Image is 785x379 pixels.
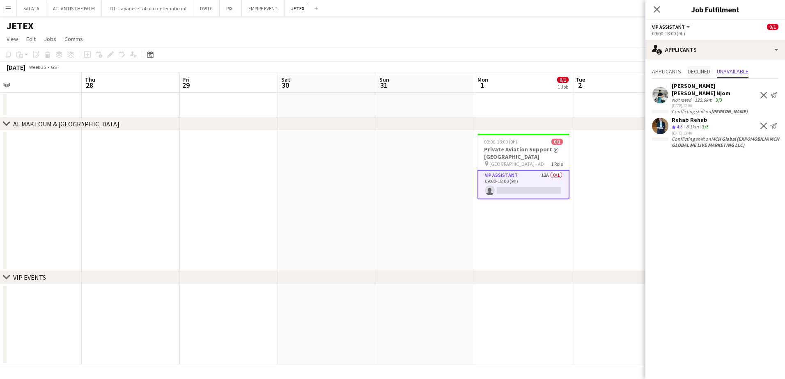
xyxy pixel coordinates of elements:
span: 1 Role [551,161,563,167]
span: Unavailable [717,68,748,74]
div: Applicants [645,40,785,59]
span: Week 35 [27,64,48,70]
span: 29 [182,80,190,90]
button: PIXL [220,0,242,16]
span: Tue [576,76,585,83]
div: Not rated [672,97,693,103]
span: Applicants [652,68,681,74]
b: [PERSON_NAME] [711,108,748,114]
app-skills-label: 3/3 [716,97,722,103]
span: 09:00-18:00 (9h) [484,139,517,145]
h1: JETEX [7,20,34,32]
b: MCH Global (EXPOMOBILIA MCH GLOBAL ME LIVE MARKETING LLC) [672,136,779,148]
span: 0/1 [767,24,778,30]
span: 1 [476,80,488,90]
div: [DATE] [7,63,25,71]
span: 4.3 [677,123,683,130]
span: View [7,35,18,43]
div: [DATE] 13:46 [672,130,710,136]
div: Conflicting shift on [645,136,785,148]
button: DWTC [193,0,220,16]
span: Fri [183,76,190,83]
span: VIP Assistant [652,24,685,30]
span: Jobs [44,35,56,43]
span: Declined [688,68,710,74]
span: 0/1 [557,77,569,83]
span: 0/1 [551,139,563,145]
button: EMPIRE EVENT [242,0,285,16]
h3: Private Aviation Support @ [GEOGRAPHIC_DATA] [477,146,569,160]
a: Comms [61,34,86,44]
div: Rehab Rehab [672,116,710,123]
span: Thu [85,76,95,83]
div: 09:00-18:00 (9h) [652,30,778,37]
span: [GEOGRAPHIC_DATA] - AD [489,161,544,167]
button: VIP Assistant [652,24,691,30]
span: Sat [281,76,290,83]
app-card-role: VIP Assistant12A0/109:00-18:00 (9h) [477,170,569,199]
div: 122.6km [693,97,714,103]
a: Edit [23,34,39,44]
a: View [3,34,21,44]
span: 31 [378,80,389,90]
button: SALATA [17,0,46,16]
span: Comms [64,35,83,43]
span: 28 [84,80,95,90]
div: AL MAKTOUM & [GEOGRAPHIC_DATA] [13,120,119,128]
div: [PERSON_NAME] [PERSON_NAME] Njom [672,82,757,97]
div: VIP EVENTS [13,273,46,281]
span: 30 [280,80,290,90]
app-skills-label: 3/3 [702,123,709,130]
button: JTI - Japanese Tabacco International [102,0,193,16]
h3: Job Fulfilment [645,4,785,15]
div: Conflicting shift on [645,108,785,114]
span: Edit [26,35,36,43]
button: JETEX [285,0,311,16]
div: GST [51,64,60,70]
a: Jobs [41,34,60,44]
div: [DATE] 12:00 [672,103,757,108]
span: Mon [477,76,488,83]
div: 8.1km [684,123,700,130]
div: 1 Job [558,84,568,90]
span: 2 [574,80,585,90]
span: Sun [379,76,389,83]
button: ATLANTIS THE PALM [46,0,102,16]
app-job-card: 09:00-18:00 (9h)0/1Private Aviation Support @ [GEOGRAPHIC_DATA] [GEOGRAPHIC_DATA] - AD1 RoleVIP A... [477,134,569,199]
